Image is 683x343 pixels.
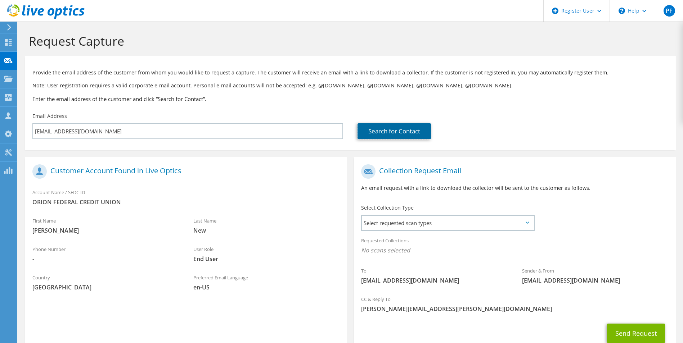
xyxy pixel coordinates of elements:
span: en-US [193,283,340,291]
div: Country [25,270,186,295]
div: Phone Number [25,242,186,266]
h1: Request Capture [29,33,669,49]
h1: Customer Account Found in Live Optics [32,164,336,179]
div: First Name [25,213,186,238]
p: An email request with a link to download the collector will be sent to the customer as follows. [361,184,668,192]
span: Select requested scan types [362,216,533,230]
div: Last Name [186,213,347,238]
span: ORION FEDERAL CREDIT UNION [32,198,340,206]
p: Provide the email address of the customer from whom you would like to request a capture. The cust... [32,69,669,77]
h1: Collection Request Email [361,164,665,179]
span: PF [664,5,675,17]
span: [EMAIL_ADDRESS][DOMAIN_NAME] [361,276,508,284]
div: To [354,263,515,288]
span: No scans selected [361,246,668,254]
label: Email Address [32,113,67,120]
span: [PERSON_NAME][EMAIL_ADDRESS][PERSON_NAME][DOMAIN_NAME] [361,305,668,313]
span: New [193,227,340,234]
h3: Enter the email address of the customer and click “Search for Contact”. [32,95,669,103]
span: [GEOGRAPHIC_DATA] [32,283,179,291]
span: End User [193,255,340,263]
div: Requested Collections [354,233,675,260]
div: Preferred Email Language [186,270,347,295]
svg: \n [619,8,625,14]
span: [EMAIL_ADDRESS][DOMAIN_NAME] [522,276,669,284]
div: User Role [186,242,347,266]
span: - [32,255,179,263]
div: Sender & From [515,263,676,288]
div: Account Name / SFDC ID [25,185,347,210]
a: Search for Contact [358,123,431,139]
span: [PERSON_NAME] [32,227,179,234]
button: Send Request [607,324,665,343]
label: Select Collection Type [361,204,414,211]
p: Note: User registration requires a valid corporate e-mail account. Personal e-mail accounts will ... [32,82,669,90]
div: CC & Reply To [354,292,675,316]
